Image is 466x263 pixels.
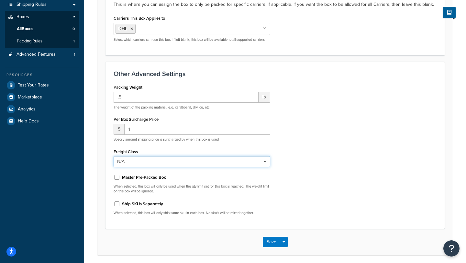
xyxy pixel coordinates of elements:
[5,35,79,47] li: Packing Rules
[114,37,270,42] p: Select which carriers can use this box. If left blank, this box will be available to all supporte...
[114,70,437,77] h3: Other Advanced Settings
[443,7,456,18] button: Show Help Docs
[114,105,270,110] p: The weight of the packing material, e.g. cardboard, dry ice, etc
[5,11,79,48] li: Boxes
[74,52,75,57] span: 1
[114,85,142,90] label: Packing Weight
[18,119,39,124] span: Help Docs
[443,240,460,257] button: Open Resource Center
[5,23,79,35] a: AllBoxes0
[5,79,79,91] a: Test Your Rates
[122,175,166,180] label: Master Pre-Packed Box
[5,103,79,115] a: Analytics
[18,83,49,88] span: Test Your Rates
[114,117,159,122] label: Per Box Surcharge Price
[118,25,127,32] span: DHL
[114,184,270,194] p: When selected, this box will only be used when the qty limit set for this box is reached. The wei...
[17,52,56,57] span: Advanced Features
[17,39,42,44] span: Packing Rules
[18,107,36,112] span: Analytics
[114,1,437,8] p: This is where you can assign the box to only be packed for specific carriers, if applicable. If y...
[114,137,270,142] p: Specify amount shipping price is surcharged by when this box is used
[5,91,79,103] a: Marketplace
[259,92,270,103] span: lb
[17,26,33,32] span: All Boxes
[5,49,79,61] a: Advanced Features1
[5,72,79,78] div: Resources
[73,39,75,44] span: 1
[5,49,79,61] li: Advanced Features
[5,11,79,23] a: Boxes
[114,16,165,21] label: Carriers This Box Applies to
[17,2,47,7] span: Shipping Rules
[18,95,42,100] span: Marketplace
[17,14,29,20] span: Boxes
[5,35,79,47] a: Packing Rules1
[114,149,138,154] label: Freight Class
[114,211,270,215] p: When selected, this box will only ship same sku in each box. No sku's will be mixed together.
[72,26,75,32] span: 0
[122,201,163,207] label: Ship SKUs Separately
[114,124,124,135] span: $
[5,115,79,127] a: Help Docs
[263,237,280,247] button: Save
